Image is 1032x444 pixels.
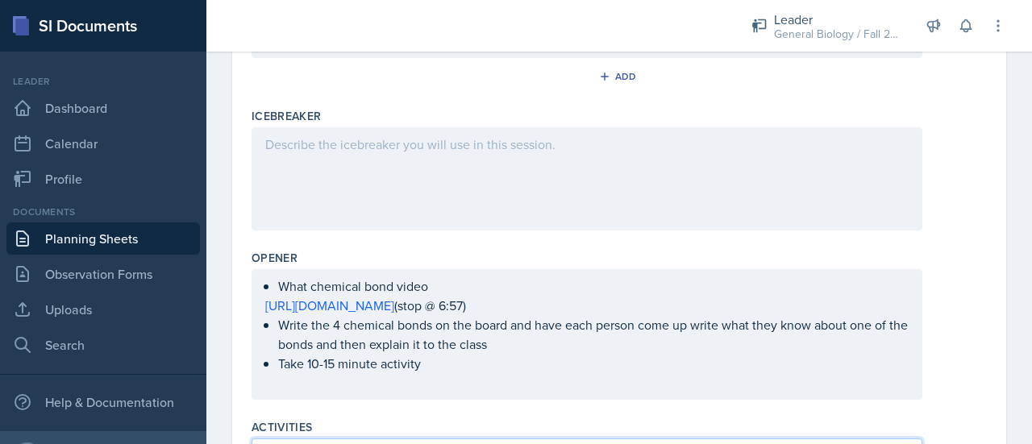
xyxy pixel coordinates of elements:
[252,419,313,435] label: Activities
[593,64,646,89] button: Add
[6,74,200,89] div: Leader
[252,108,322,124] label: Icebreaker
[6,205,200,219] div: Documents
[774,26,903,43] div: General Biology / Fall 2025
[6,258,200,290] a: Observation Forms
[774,10,903,29] div: Leader
[6,329,200,361] a: Search
[278,354,909,373] p: Take 10-15 minute activity
[252,250,298,266] label: Opener
[278,276,909,296] p: What chemical bond video
[6,163,200,195] a: Profile
[6,386,200,418] div: Help & Documentation
[6,127,200,160] a: Calendar
[265,296,909,315] p: (stop @ 6:57)
[265,297,394,314] a: [URL][DOMAIN_NAME]
[278,315,909,354] p: Write the 4 chemical bonds on the board and have each person come up write what they know about o...
[6,222,200,255] a: Planning Sheets
[602,70,637,83] div: Add
[6,293,200,326] a: Uploads
[6,92,200,124] a: Dashboard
